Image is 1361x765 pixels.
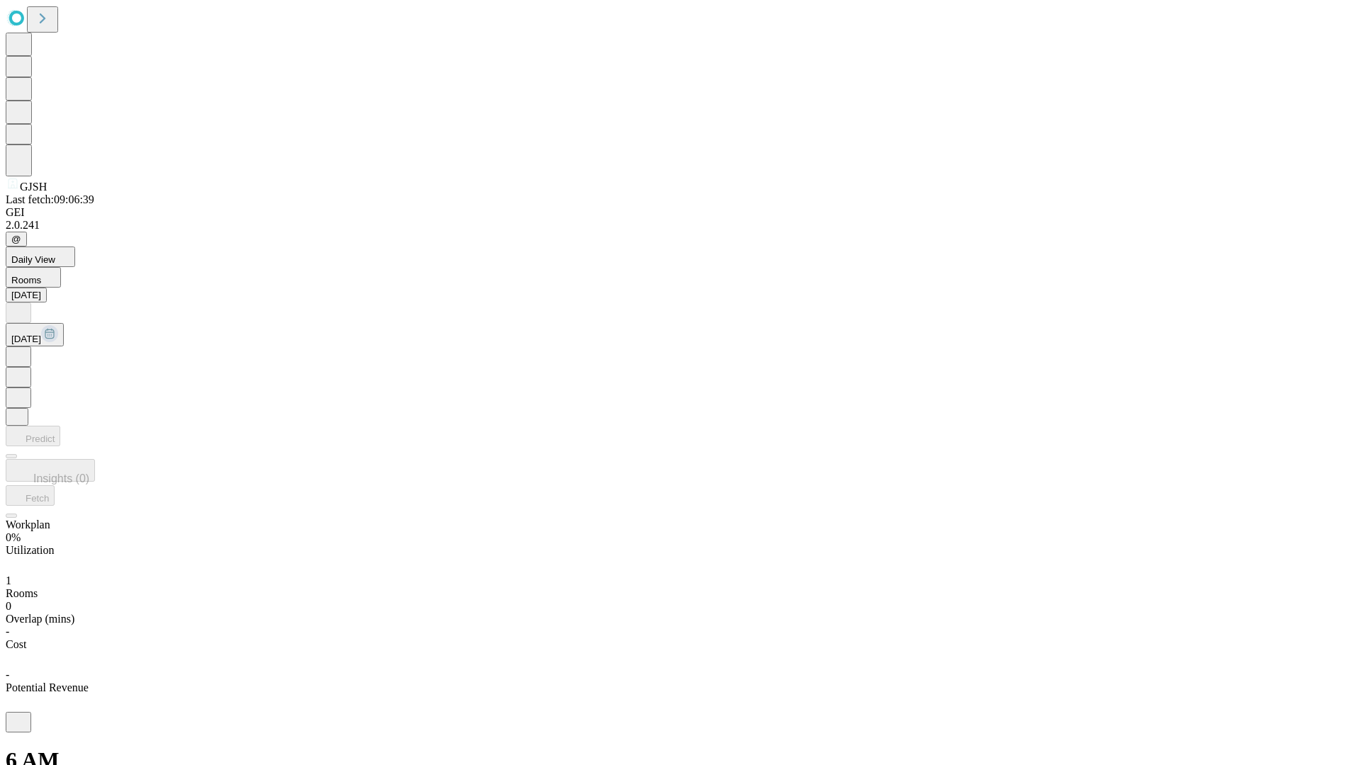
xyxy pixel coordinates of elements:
button: Insights (0) [6,459,95,482]
span: Insights (0) [33,472,89,484]
div: GEI [6,206,1355,219]
span: Potential Revenue [6,681,89,693]
button: Fetch [6,485,55,506]
button: [DATE] [6,288,47,302]
span: 1 [6,574,11,586]
div: 2.0.241 [6,219,1355,232]
span: Last fetch: 09:06:39 [6,193,94,205]
span: [DATE] [11,334,41,344]
button: Rooms [6,267,61,288]
span: Utilization [6,544,54,556]
span: 0 [6,600,11,612]
button: @ [6,232,27,246]
button: [DATE] [6,323,64,346]
button: Predict [6,426,60,446]
span: - [6,625,9,637]
span: - [6,669,9,681]
span: 0% [6,531,21,543]
button: Daily View [6,246,75,267]
span: Daily View [11,254,55,265]
span: Workplan [6,518,50,531]
span: Rooms [11,275,41,285]
span: Rooms [6,587,38,599]
span: @ [11,234,21,244]
span: Cost [6,638,26,650]
span: Overlap (mins) [6,613,74,625]
span: GJSH [20,181,47,193]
